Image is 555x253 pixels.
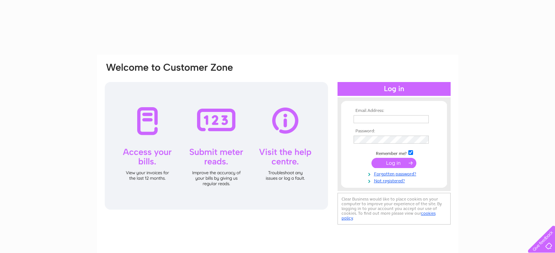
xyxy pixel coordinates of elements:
div: Clear Business would like to place cookies on your computer to improve your experience of the sit... [338,193,451,225]
td: Remember me? [352,149,436,156]
th: Email Address: [352,108,436,113]
a: Forgotten password? [354,170,436,177]
th: Password: [352,129,436,134]
a: Not registered? [354,177,436,184]
a: cookies policy [342,211,436,221]
input: Submit [371,158,416,168]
